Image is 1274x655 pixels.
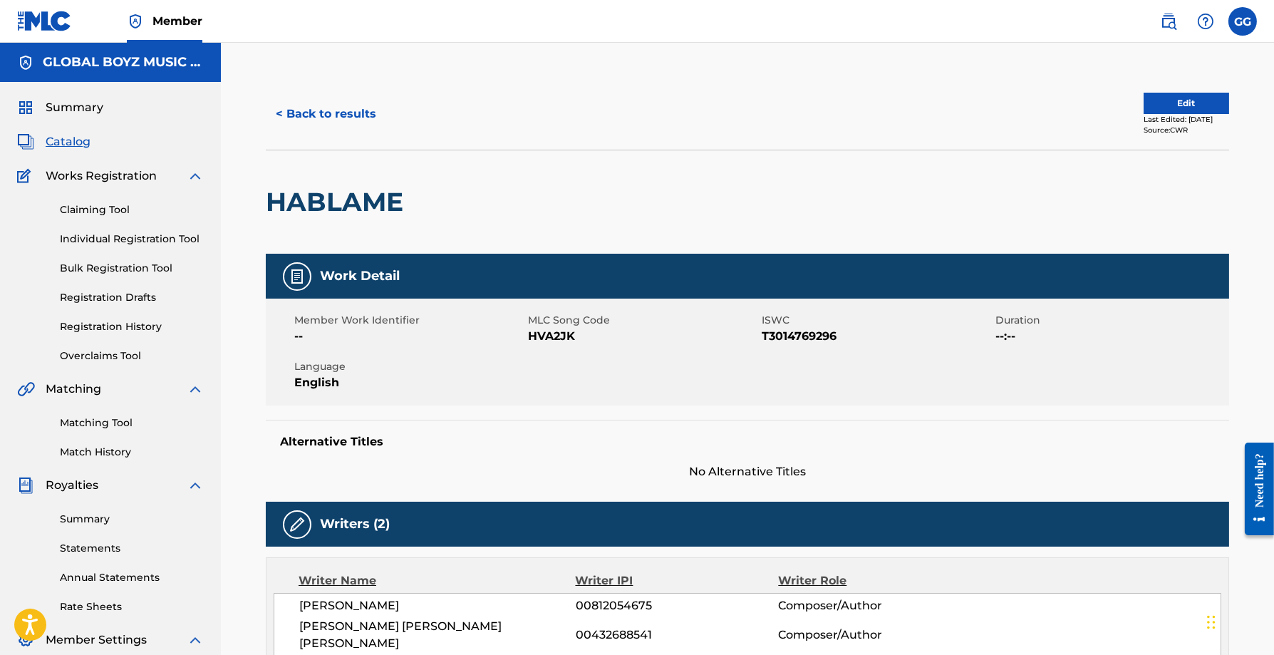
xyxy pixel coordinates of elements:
a: Annual Statements [60,570,204,585]
img: Writers [289,516,306,533]
button: Edit [1144,93,1229,114]
span: Royalties [46,477,98,494]
span: [PERSON_NAME] [299,597,576,614]
a: Claiming Tool [60,202,204,217]
img: Member Settings [17,631,34,649]
div: Last Edited: [DATE] [1144,114,1229,125]
img: expand [187,167,204,185]
a: Bulk Registration Tool [60,261,204,276]
span: English [294,374,524,391]
span: Matching [46,381,101,398]
a: Registration Drafts [60,290,204,305]
h5: Writers (2) [320,516,390,532]
img: expand [187,631,204,649]
img: Catalog [17,133,34,150]
h5: GLOBAL BOYZ MUSIC PUBLISHING [43,54,204,71]
div: Source: CWR [1144,125,1229,135]
div: Writer IPI [576,572,779,589]
h5: Alternative Titles [280,435,1215,449]
a: Summary [60,512,204,527]
a: Statements [60,541,204,556]
span: Works Registration [46,167,157,185]
h5: Work Detail [320,268,400,284]
span: HVA2JK [528,328,758,345]
span: Summary [46,99,103,116]
a: Public Search [1154,7,1183,36]
span: ISWC [762,313,992,328]
div: User Menu [1228,7,1257,36]
div: Drag [1207,601,1216,644]
img: Top Rightsholder [127,13,144,30]
img: search [1160,13,1177,30]
iframe: Chat Widget [1203,587,1274,655]
span: [PERSON_NAME] [PERSON_NAME] [PERSON_NAME] [299,618,576,652]
img: Matching [17,381,35,398]
span: Duration [995,313,1226,328]
img: Works Registration [17,167,36,185]
img: Accounts [17,54,34,71]
button: < Back to results [266,96,386,132]
a: SummarySummary [17,99,103,116]
a: Rate Sheets [60,599,204,614]
img: MLC Logo [17,11,72,31]
a: Registration History [60,319,204,334]
span: Language [294,359,524,374]
span: Member Work Identifier [294,313,524,328]
span: T3014769296 [762,328,992,345]
a: Overclaims Tool [60,349,204,363]
img: Work Detail [289,268,306,285]
span: MLC Song Code [528,313,758,328]
a: Individual Registration Tool [60,232,204,247]
span: Composer/Author [778,626,963,644]
span: 00812054675 [576,597,778,614]
div: Writer Name [299,572,576,589]
a: CatalogCatalog [17,133,90,150]
img: expand [187,477,204,494]
span: No Alternative Titles [266,463,1229,480]
a: Match History [60,445,204,460]
span: Member Settings [46,631,147,649]
div: Help [1191,7,1220,36]
span: --:-- [995,328,1226,345]
span: -- [294,328,524,345]
iframe: Resource Center [1234,432,1274,547]
span: 00432688541 [576,626,778,644]
span: Member [152,13,202,29]
img: expand [187,381,204,398]
a: Matching Tool [60,416,204,430]
img: Royalties [17,477,34,494]
div: Writer Role [778,572,963,589]
span: Catalog [46,133,90,150]
img: help [1197,13,1214,30]
span: Composer/Author [778,597,963,614]
img: Summary [17,99,34,116]
h2: HABLAME [266,186,410,218]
